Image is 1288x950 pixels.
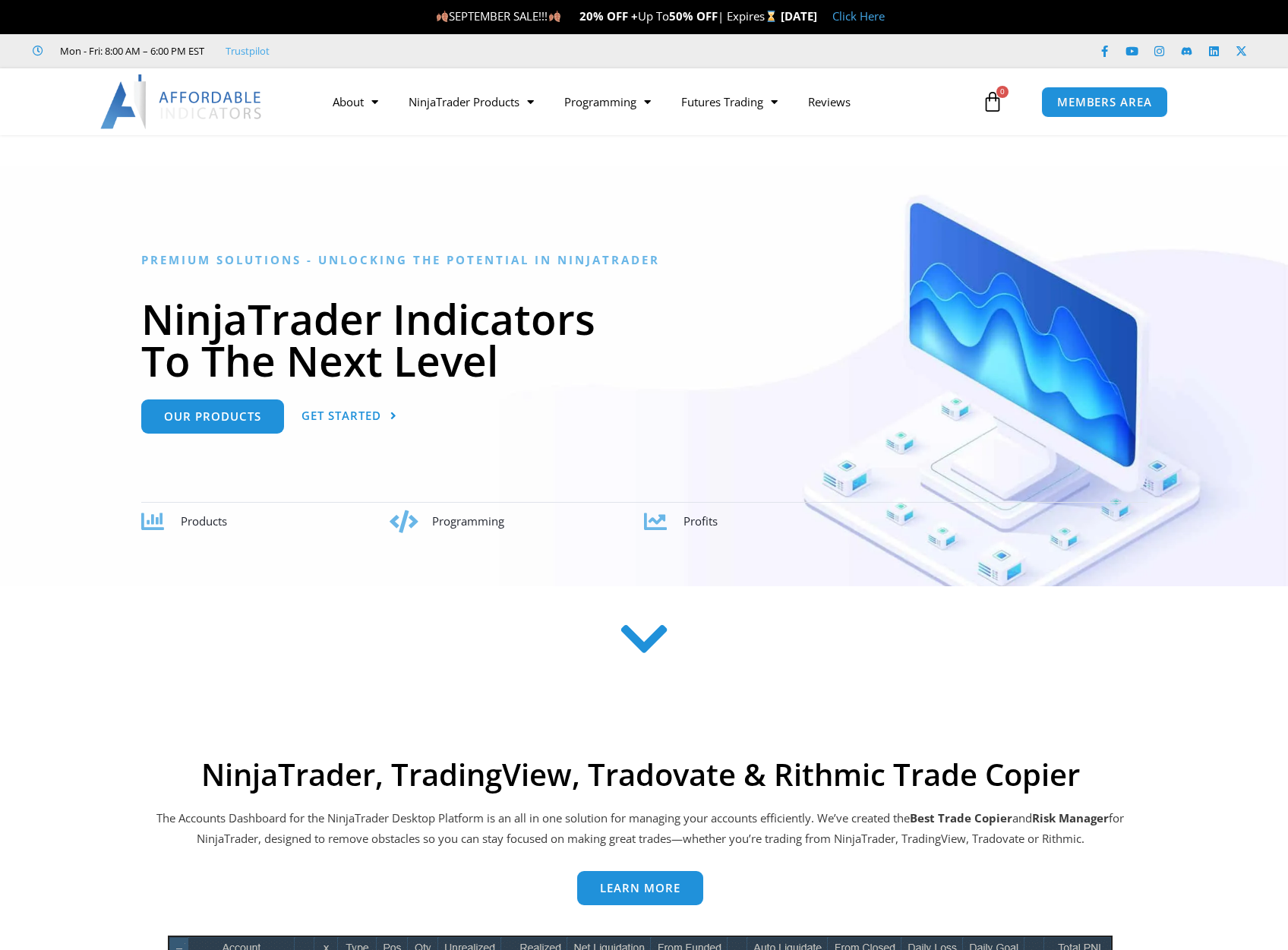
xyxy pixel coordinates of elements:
[781,8,817,24] strong: [DATE]
[141,253,1148,267] h6: Premium Solutions - Unlocking the Potential in NinjaTrader
[437,11,448,22] img: 🍂
[666,84,793,119] a: Futures Trading
[317,84,978,119] nav: Menu
[1057,96,1152,108] span: MEMBERS AREA
[577,871,703,905] a: Learn more
[226,42,270,60] a: Trustpilot
[301,399,397,434] a: Get Started
[141,399,284,434] a: Our Products
[549,11,560,22] img: 🍂
[154,808,1126,851] p: The Accounts Dashboard for the NinjaTrader Desktop Platform is an all in one solution for managin...
[1041,87,1168,118] a: MEMBERS AREA
[793,84,866,119] a: Reviews
[301,410,381,421] span: Get Started
[393,84,549,119] a: NinjaTrader Products
[683,513,718,529] span: Profits
[600,882,680,894] span: Learn more
[100,74,264,129] img: LogoAI | Affordable Indicators – NinjaTrader
[181,513,227,529] span: Products
[141,298,1148,381] h1: NinjaTrader Indicators To The Next Level
[832,8,885,24] a: Click Here
[910,810,1012,825] b: Best Trade Copier
[56,42,204,60] span: Mon - Fri: 8:00 AM – 6:00 PM EST
[1032,810,1109,825] strong: Risk Manager
[164,411,261,422] span: Our Products
[766,11,777,22] img: ⌛
[549,84,666,119] a: Programming
[154,756,1126,793] h2: NinjaTrader, TradingView, Tradovate & Rithmic Trade Copier
[432,513,504,529] span: Programming
[579,8,638,24] strong: 20% OFF +
[317,84,393,119] a: About
[959,80,1026,124] a: 0
[669,8,718,24] strong: 50% OFF
[436,8,780,24] span: SEPTEMBER SALE!!! Up To | Expires
[996,86,1009,98] span: 0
